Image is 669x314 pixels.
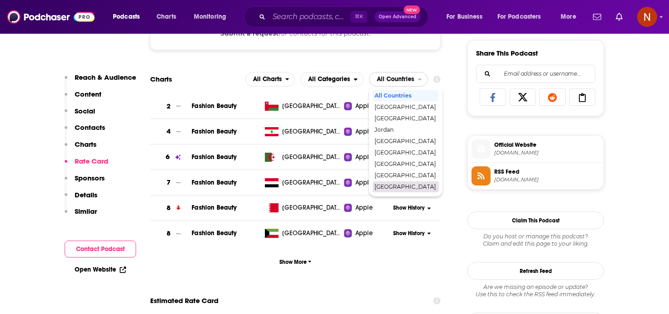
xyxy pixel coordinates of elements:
[375,139,436,144] span: [GEOGRAPHIC_DATA]
[494,141,600,149] span: Official Website
[467,233,604,240] span: Do you host or manage this podcast?
[344,178,390,187] a: Apple
[373,136,439,147] div: Kuwait
[65,90,101,107] button: Content
[467,262,604,280] button: Refresh Feed
[75,73,136,82] p: Reach & Audience
[157,10,176,23] span: Charts
[344,229,390,238] a: Apple
[375,161,436,167] span: [GEOGRAPHIC_DATA]
[494,149,600,156] span: podcasters.spotify.com
[261,229,345,238] a: [GEOGRAPHIC_DATA]
[373,181,439,192] div: Yemen
[637,7,657,27] span: Logged in as AdelNBM
[379,15,416,19] span: Open Advanced
[369,72,428,87] h2: Countries
[113,10,140,23] span: Podcasts
[192,102,237,110] span: Fashion Beauty
[192,153,237,161] a: Fashion Beauty
[253,76,282,82] span: All Charts
[167,126,171,137] h3: 4
[637,7,657,27] button: Show profile menu
[375,93,436,98] span: All Countries
[404,5,420,14] span: New
[65,157,108,174] button: Rate Card
[308,76,350,82] span: All Categories
[150,292,218,309] span: Estimated Rate Card
[253,6,437,27] div: Search podcasts, credits, & more...
[375,150,436,155] span: [GEOGRAPHIC_DATA]
[375,184,436,190] span: [GEOGRAPHIC_DATA]
[75,107,95,115] p: Social
[194,10,226,23] span: Monitoring
[65,140,96,157] button: Charts
[377,76,414,82] span: All Countries
[344,153,390,162] a: Apple
[150,253,441,270] button: Show More
[539,88,566,106] a: Share on Reddit
[446,10,482,23] span: For Business
[192,229,237,237] a: Fashion Beauty
[279,259,312,265] span: Show More
[245,72,295,87] h2: Platforms
[375,104,436,110] span: [GEOGRAPHIC_DATA]
[373,159,439,170] div: Oman
[150,119,192,144] a: 4
[167,228,171,239] h3: 8
[510,88,536,106] a: Share on X/Twitter
[355,153,373,162] span: Apple
[355,127,373,136] span: Apple
[282,229,341,238] span: Kuwait
[150,196,192,221] a: 8
[188,10,238,24] button: open menu
[150,221,192,246] a: 8
[150,75,172,83] h2: Charts
[375,116,436,121] span: [GEOGRAPHIC_DATA]
[282,153,341,162] span: Algeria
[355,102,373,111] span: Apple
[350,11,367,23] span: ⌘ K
[75,157,108,165] p: Rate Card
[167,101,171,112] h3: 2
[282,178,341,187] span: Yemen
[65,241,136,257] button: Contact Podcast
[373,102,439,113] div: Algeria
[75,90,101,98] p: Content
[75,190,97,199] p: Details
[167,177,171,188] h3: 7
[192,204,237,211] span: Fashion Beauty
[300,72,364,87] h2: Categories
[65,207,97,224] button: Similar
[150,94,192,119] a: 2
[282,203,341,212] span: Bahrain
[75,266,126,273] a: Open Website
[261,203,345,212] a: [GEOGRAPHIC_DATA]
[261,153,345,162] a: [GEOGRAPHIC_DATA]
[261,102,345,111] a: [GEOGRAPHIC_DATA]
[344,127,390,136] a: Apple
[373,124,439,135] div: Jordan
[440,10,494,24] button: open menu
[375,127,436,133] span: Jordan
[480,88,506,106] a: Share on Facebook
[192,179,237,186] span: Fashion Beauty
[65,174,105,190] button: Sponsors
[393,204,425,212] span: Show History
[390,204,434,212] button: Show History
[554,10,588,24] button: open menu
[65,190,97,207] button: Details
[300,72,364,87] button: open menu
[373,90,439,101] div: All Countries
[344,203,390,212] a: Apple
[151,10,182,24] a: Charts
[467,233,604,247] div: Claim and edit this page to your liking.
[75,123,105,132] p: Contacts
[467,211,604,229] button: Claim This Podcast
[393,230,425,237] span: Show History
[355,229,373,238] span: Apple
[167,203,171,213] h3: 8
[65,73,136,90] button: Reach & Audience
[355,203,373,212] span: Apple
[269,10,350,24] input: Search podcasts, credits, & more...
